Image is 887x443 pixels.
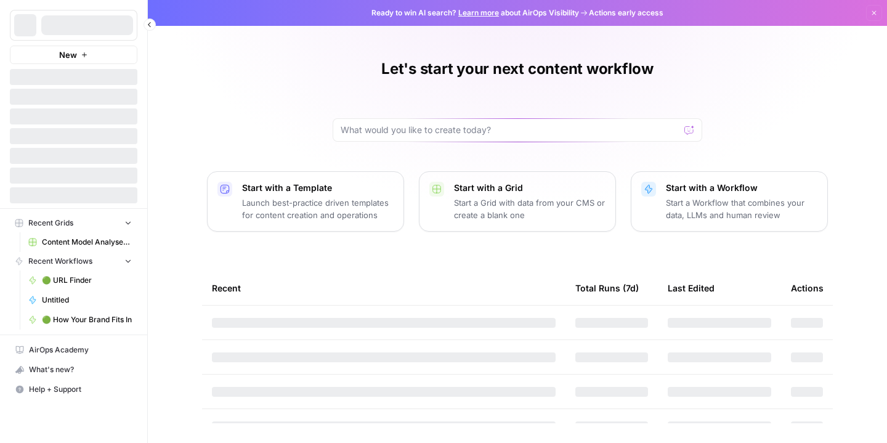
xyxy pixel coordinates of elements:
span: Actions early access [589,7,663,18]
button: Recent Grids [10,214,137,232]
span: AirOps Academy [29,344,132,356]
input: What would you like to create today? [341,124,679,136]
div: Last Edited [668,271,715,305]
span: 🟢 How Your Brand Fits In [42,314,132,325]
a: 🟢 How Your Brand Fits In [23,310,137,330]
span: Recent Workflows [28,256,92,267]
span: Ready to win AI search? about AirOps Visibility [371,7,579,18]
a: AirOps Academy [10,340,137,360]
span: Help + Support [29,384,132,395]
p: Start with a Grid [454,182,606,194]
div: Recent [212,271,556,305]
span: Content Model Analyser + International [42,237,132,248]
button: Start with a WorkflowStart a Workflow that combines your data, LLMs and human review [631,171,828,232]
span: New [59,49,77,61]
a: Content Model Analyser + International [23,232,137,252]
h1: Let's start your next content workflow [381,59,654,79]
p: Start a Grid with data from your CMS or create a blank one [454,197,606,221]
a: 🟢 URL Finder [23,270,137,290]
span: Recent Grids [28,217,73,229]
button: Start with a TemplateLaunch best-practice driven templates for content creation and operations [207,171,404,232]
p: Start with a Workflow [666,182,817,194]
span: Untitled [42,295,132,306]
div: Actions [791,271,824,305]
button: Recent Workflows [10,252,137,270]
div: Total Runs (7d) [575,271,639,305]
p: Start a Workflow that combines your data, LLMs and human review [666,197,817,221]
button: What's new? [10,360,137,380]
span: 🟢 URL Finder [42,275,132,286]
button: Help + Support [10,380,137,399]
p: Launch best-practice driven templates for content creation and operations [242,197,394,221]
p: Start with a Template [242,182,394,194]
button: Start with a GridStart a Grid with data from your CMS or create a blank one [419,171,616,232]
a: Learn more [458,8,499,17]
button: New [10,46,137,64]
a: Untitled [23,290,137,310]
